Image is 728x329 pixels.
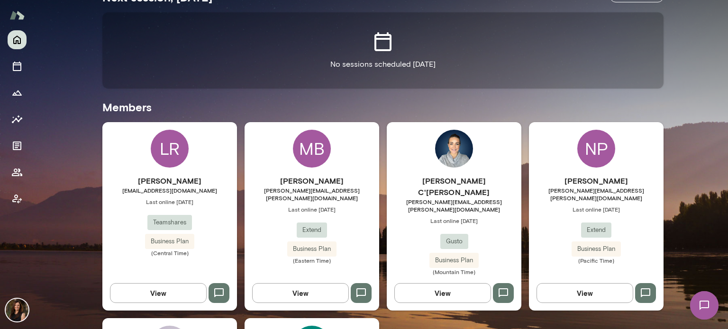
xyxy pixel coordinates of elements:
span: [PERSON_NAME][EMAIL_ADDRESS][PERSON_NAME][DOMAIN_NAME] [245,187,379,202]
span: Extend [297,225,327,235]
button: View [252,283,349,303]
span: Last online [DATE] [387,217,521,224]
h6: [PERSON_NAME] [102,175,237,187]
div: NP [577,130,615,168]
span: Business Plan [572,244,621,254]
button: View [110,283,207,303]
button: View [537,283,633,303]
img: Tiffany C'deBaca [435,130,473,168]
span: Last online [DATE] [102,198,237,205]
img: Carrie Atkin [6,299,28,321]
button: Insights [8,110,27,129]
button: Sessions [8,57,27,76]
span: Gusto [440,237,468,246]
h6: [PERSON_NAME] [245,175,379,187]
span: (Mountain Time) [387,268,521,276]
button: Growth Plan [8,83,27,102]
h5: Members [102,99,664,115]
span: Extend [581,225,611,235]
span: [PERSON_NAME][EMAIL_ADDRESS][PERSON_NAME][DOMAIN_NAME] [387,198,521,213]
span: (Pacific Time) [529,257,664,264]
span: (Eastern Time) [245,257,379,264]
img: Mento [9,6,25,24]
span: Business Plan [429,256,479,265]
div: LR [151,130,189,168]
p: No sessions scheduled [DATE] [330,59,436,70]
button: Home [8,30,27,49]
h6: [PERSON_NAME] C'[PERSON_NAME] [387,175,521,198]
button: View [394,283,491,303]
span: Last online [DATE] [245,205,379,213]
button: Documents [8,136,27,155]
span: [PERSON_NAME][EMAIL_ADDRESS][PERSON_NAME][DOMAIN_NAME] [529,187,664,202]
span: (Central Time) [102,249,237,257]
button: Members [8,163,27,182]
span: Business Plan [287,244,337,254]
span: [EMAIL_ADDRESS][DOMAIN_NAME] [102,187,237,194]
div: MB [293,130,331,168]
span: Last online [DATE] [529,205,664,213]
span: Business Plan [145,237,194,246]
span: Teamshares [147,218,192,227]
button: Client app [8,189,27,208]
h6: [PERSON_NAME] [529,175,664,187]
